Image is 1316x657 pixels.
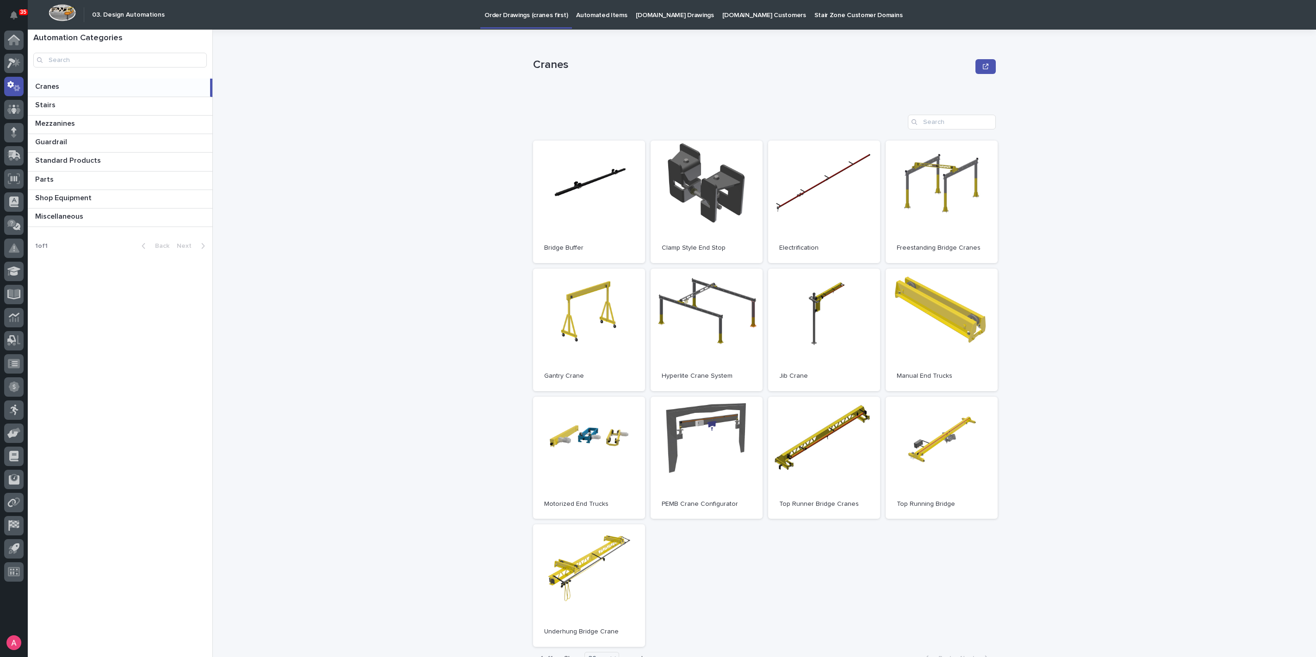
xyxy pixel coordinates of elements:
[33,53,207,68] input: Search
[12,11,24,26] div: Notifications35
[886,397,998,519] a: Top Running Bridge
[533,141,645,263] a: Bridge Buffer
[35,192,93,203] p: Shop Equipment
[173,242,212,250] button: Next
[49,4,76,21] img: Workspace Logo
[4,633,24,652] button: users-avatar
[544,372,634,380] p: Gantry Crane
[651,141,763,263] a: Clamp Style End Stop
[779,372,869,380] p: Jib Crane
[779,500,869,508] p: Top Runner Bridge Cranes
[768,269,880,391] a: Jib Crane
[20,9,26,15] p: 35
[134,242,173,250] button: Back
[897,372,987,380] p: Manual End Trucks
[544,244,634,252] p: Bridge Buffer
[28,134,212,153] a: GuardrailGuardrail
[662,372,751,380] p: Hyperlite Crane System
[35,99,57,110] p: Stairs
[35,210,85,221] p: Miscellaneous
[533,397,645,519] a: Motorized End Trucks
[28,153,212,171] a: Standard ProductsStandard Products
[768,141,880,263] a: Electrification
[35,136,69,147] p: Guardrail
[28,116,212,134] a: MezzaninesMezzanines
[886,269,998,391] a: Manual End Trucks
[897,500,987,508] p: Top Running Bridge
[28,235,55,258] p: 1 of 1
[33,33,207,43] h1: Automation Categories
[662,500,751,508] p: PEMB Crane Configurator
[28,172,212,190] a: PartsParts
[897,244,987,252] p: Freestanding Bridge Cranes
[768,397,880,519] a: Top Runner Bridge Cranes
[28,190,212,209] a: Shop EquipmentShop Equipment
[662,244,751,252] p: Clamp Style End Stop
[908,115,996,129] input: Search
[35,154,103,165] p: Standard Products
[651,269,763,391] a: Hyperlite Crane System
[544,628,634,636] p: Underhung Bridge Crane
[28,79,212,97] a: CranesCranes
[35,173,56,184] p: Parts
[35,117,77,128] p: Mezzanines
[177,243,197,249] span: Next
[544,500,634,508] p: Motorized End Trucks
[779,244,869,252] p: Electrification
[149,243,169,249] span: Back
[651,397,763,519] a: PEMB Crane Configurator
[533,58,972,72] p: Cranes
[28,209,212,227] a: MiscellaneousMiscellaneous
[533,524,645,647] a: Underhung Bridge Crane
[4,6,24,25] button: Notifications
[92,11,165,19] h2: 03. Design Automations
[533,269,645,391] a: Gantry Crane
[35,80,61,91] p: Cranes
[28,97,212,116] a: StairsStairs
[886,141,998,263] a: Freestanding Bridge Cranes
